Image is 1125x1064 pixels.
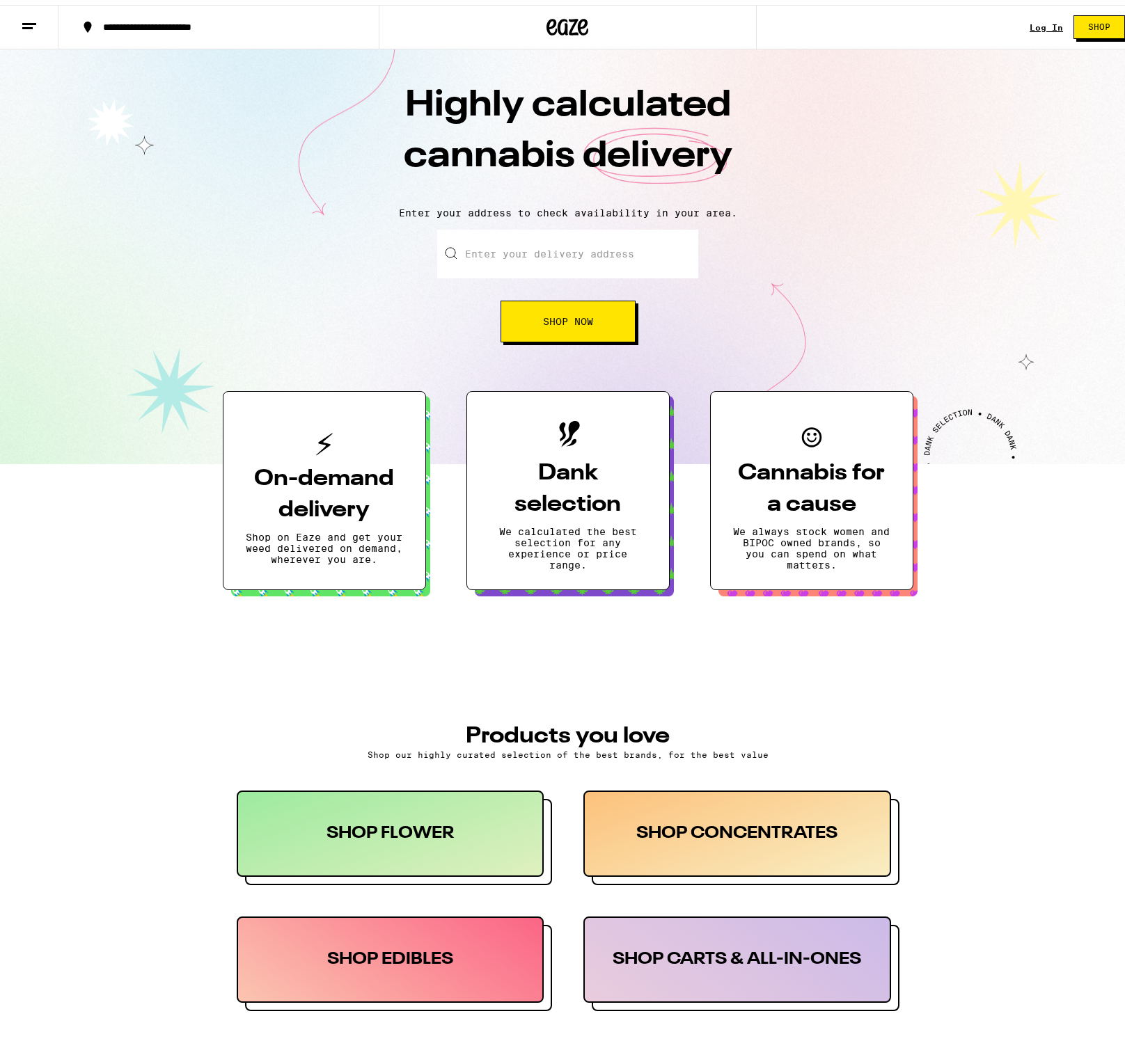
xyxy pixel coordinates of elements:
[437,225,698,273] input: Enter your delivery address
[543,312,593,321] span: Shop Now
[223,386,426,585] button: On-demand deliveryShop on Eaze and get your weed delivered on demand, wherever you are.
[1073,10,1125,34] button: Shop
[237,912,544,998] div: SHOP EDIBLES
[14,203,1122,214] p: Enter your address to check availability in your area.
[583,912,891,998] div: SHOP CARTS & ALL-IN-ONES
[583,786,891,872] div: SHOP CONCENTRATES
[246,527,403,560] p: Shop on Eaze and get your weed delivered on demand, wherever you are.
[489,453,647,516] h3: Dank selection
[583,786,899,880] button: SHOP CONCENTRATES
[489,521,647,566] p: We calculated the best selection for any experience or price range.
[1088,18,1110,26] span: Shop
[324,76,812,191] h1: Highly calculated cannabis delivery
[237,745,899,754] p: Shop our highly curated selection of the best brands, for the best value
[237,786,553,880] button: SHOP FLOWER
[237,912,553,1006] button: SHOP EDIBLES
[1030,18,1063,27] div: Log In
[237,720,899,743] h3: PRODUCTS YOU LOVE
[733,453,890,516] h3: Cannabis for a cause
[501,296,636,338] button: Shop Now
[583,912,899,1006] button: SHOP CARTS & ALL-IN-ONES
[237,786,544,872] div: SHOP FLOWER
[246,459,403,521] h3: On-demand delivery
[466,386,670,585] button: Dank selectionWe calculated the best selection for any experience or price range.
[733,521,890,566] p: We always stock women and BIPOC owned brands, so you can spend on what matters.
[710,386,913,585] button: Cannabis for a causeWe always stock women and BIPOC owned brands, so you can spend on what matters.
[32,10,61,22] span: Help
